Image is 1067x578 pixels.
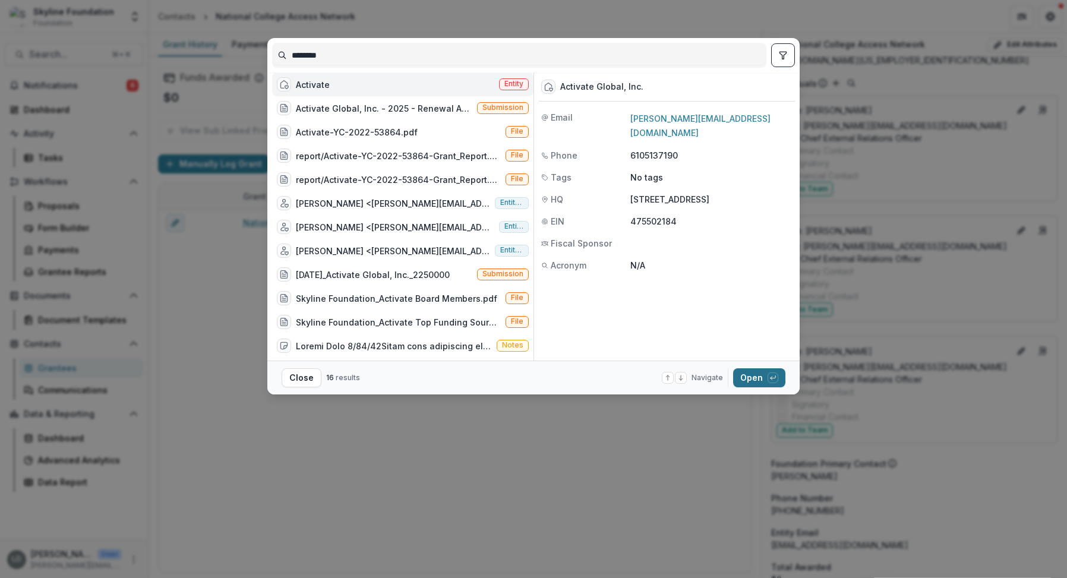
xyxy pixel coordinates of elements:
span: Submission [482,270,523,278]
span: 16 [326,373,334,382]
p: [STREET_ADDRESS] [630,193,793,206]
p: No tags [630,171,663,184]
span: File [511,317,523,326]
div: Loremi Dolo 8/84/42Sitam cons adipiscing elit. Seddoeius te in utla. Etdolor ma al enimadmi venia... [296,340,492,352]
span: Entity user [504,222,523,230]
span: Entity user [500,198,523,207]
div: Activate [296,78,330,91]
div: report/Activate-YC-2022-53864-Grant_Report.pdf [296,173,501,186]
span: Fiscal Sponsor [551,237,612,249]
button: Open [733,368,785,387]
span: Tags [551,171,572,184]
button: Close [282,368,321,387]
span: Entity user [500,246,523,254]
button: toggle filters [771,43,795,67]
span: Email [551,111,573,124]
span: Navigate [692,372,723,383]
div: Activate Global, Inc. [560,82,643,92]
p: N/A [630,259,793,271]
div: [DATE]_Activate Global, Inc._2250000 [296,269,450,281]
div: [PERSON_NAME] <[PERSON_NAME][EMAIL_ADDRESS][DOMAIN_NAME]> [296,245,490,257]
div: Activate Global, Inc. - 2025 - Renewal Application [296,102,472,115]
div: Activate-YC-2022-53864.pdf [296,126,418,138]
div: Skyline Foundation_Activate Top Funding Sources.pdf [296,316,501,329]
p: 6105137190 [630,149,793,162]
span: Acronym [551,259,586,271]
div: Skyline Foundation_Activate Board Members.pdf [296,292,497,305]
span: File [511,175,523,183]
span: File [511,151,523,159]
div: [PERSON_NAME] <[PERSON_NAME][EMAIL_ADDRESS][DOMAIN_NAME]> [296,197,490,210]
span: File [511,293,523,302]
p: 475502184 [630,215,793,228]
span: results [336,373,360,382]
span: EIN [551,215,564,228]
div: report/Activate-YC-2022-53864-Grant_Report.pdf [296,150,501,162]
span: Entity [504,80,523,88]
a: [PERSON_NAME][EMAIL_ADDRESS][DOMAIN_NAME] [630,113,771,138]
div: [PERSON_NAME] <[PERSON_NAME][EMAIL_ADDRESS][PERSON_NAME][DOMAIN_NAME]> [296,221,494,233]
span: File [511,127,523,135]
span: Notes [502,341,523,349]
span: Submission [482,103,523,112]
span: HQ [551,193,563,206]
span: Phone [551,149,577,162]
